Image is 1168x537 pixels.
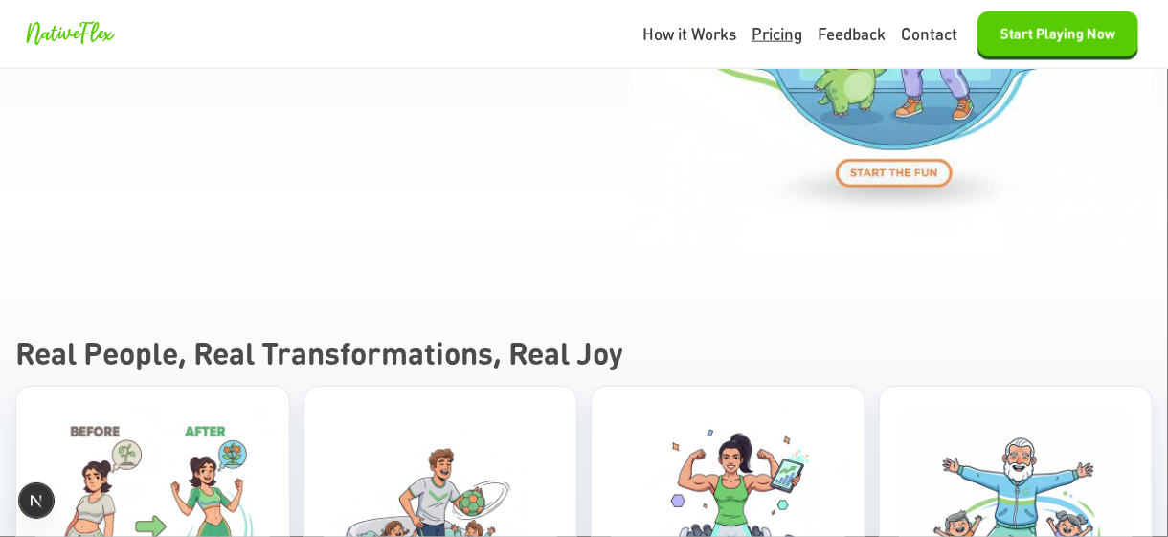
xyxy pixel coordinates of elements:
[977,11,1138,56] button: Start Playing Now
[642,22,736,47] a: How it Works
[901,22,957,47] a: Contact
[25,22,113,45] span: NativeFlex
[15,330,1153,376] h2: Real People, Real Transformations, Real Joy
[752,22,802,47] a: Pricing
[818,22,886,47] a: Feedback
